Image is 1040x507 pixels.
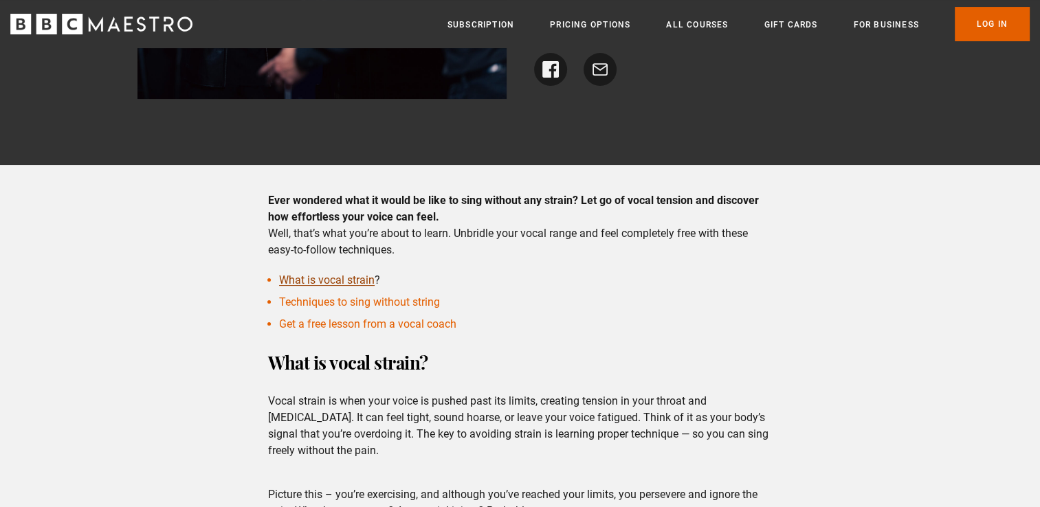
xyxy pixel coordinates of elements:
[268,192,772,258] p: Well, that’s what you’re about to learn. Unbridle your vocal range and feel completely free with ...
[279,317,456,330] a: Get a free lesson from a vocal coach
[279,273,375,286] a: What is vocal strain
[279,272,772,289] li: ?
[268,346,772,379] h3: What is vocal strain?
[853,18,918,32] a: For business
[447,7,1030,41] nav: Primary
[550,18,630,32] a: Pricing Options
[447,18,514,32] a: Subscription
[268,393,772,459] p: Vocal strain is when your voice is pushed past its limits, creating tension in your throat and [M...
[666,18,728,32] a: All Courses
[10,14,192,34] svg: BBC Maestro
[764,18,817,32] a: Gift Cards
[955,7,1030,41] a: Log In
[268,194,759,223] strong: Ever wondered what it would be like to sing without any strain? Let go of vocal tension and disco...
[279,295,440,308] a: Techniques to sing without string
